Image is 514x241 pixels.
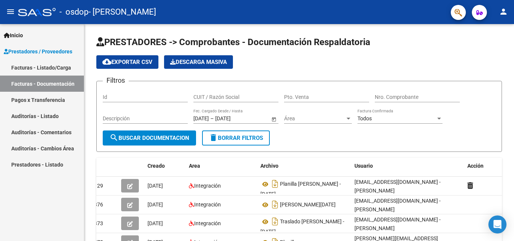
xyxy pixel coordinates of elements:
[186,158,257,174] datatable-header-cell: Area
[96,37,370,47] span: PRESTADORES -> Comprobantes - Documentación Respaldatoria
[102,59,152,65] span: Exportar CSV
[488,215,506,233] div: Open Intercom Messenger
[499,7,508,16] mat-icon: person
[270,178,280,190] i: Descargar documento
[109,135,189,141] span: Buscar Documentacion
[4,31,23,39] span: Inicio
[354,217,441,231] span: [EMAIL_ADDRESS][DOMAIN_NAME] - [PERSON_NAME]
[6,7,15,16] mat-icon: menu
[170,59,227,65] span: Descarga Masiva
[189,163,200,169] span: Area
[144,158,186,174] datatable-header-cell: Creado
[209,135,263,141] span: Borrar Filtros
[148,202,163,208] span: [DATE]
[59,4,88,20] span: - osdop
[102,57,111,66] mat-icon: cloud_download
[270,199,280,211] i: Descargar documento
[284,115,345,122] span: Área
[354,163,373,169] span: Usuario
[96,55,158,69] button: Exportar CSV
[88,4,156,20] span: - [PERSON_NAME]
[270,115,278,123] button: Open calendar
[109,133,119,142] mat-icon: search
[202,130,270,146] button: Borrar Filtros
[215,115,252,122] input: Fecha fin
[194,220,221,226] span: Integración
[354,198,441,212] span: [EMAIL_ADDRESS][DOMAIN_NAME] - [PERSON_NAME]
[260,219,344,235] span: Traslado [PERSON_NAME] - [DATE]
[91,183,103,189] span: 7129
[210,115,214,122] span: –
[194,183,221,189] span: Integración
[257,158,351,174] datatable-header-cell: Archivo
[464,158,502,174] datatable-header-cell: Acción
[354,179,441,194] span: [EMAIL_ADDRESS][DOMAIN_NAME] - [PERSON_NAME]
[270,215,280,227] i: Descargar documento
[164,55,233,69] button: Descarga Masiva
[91,220,103,226] span: 4873
[467,163,484,169] span: Acción
[351,158,464,174] datatable-header-cell: Usuario
[280,202,336,208] span: [PERSON_NAME][DATE]
[4,47,72,56] span: Prestadores / Proveedores
[148,220,163,226] span: [DATE]
[260,163,278,169] span: Archivo
[194,202,221,208] span: Integración
[148,183,163,189] span: [DATE]
[209,133,218,142] mat-icon: delete
[357,115,372,121] span: Todos
[148,163,165,169] span: Creado
[193,115,209,122] input: Fecha inicio
[260,181,341,197] span: Planilla [PERSON_NAME] - [DATE]
[103,130,196,146] button: Buscar Documentacion
[88,158,118,174] datatable-header-cell: Id
[164,55,233,69] app-download-masive: Descarga masiva de comprobantes (adjuntos)
[103,75,129,86] h3: Filtros
[91,202,103,208] span: 4876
